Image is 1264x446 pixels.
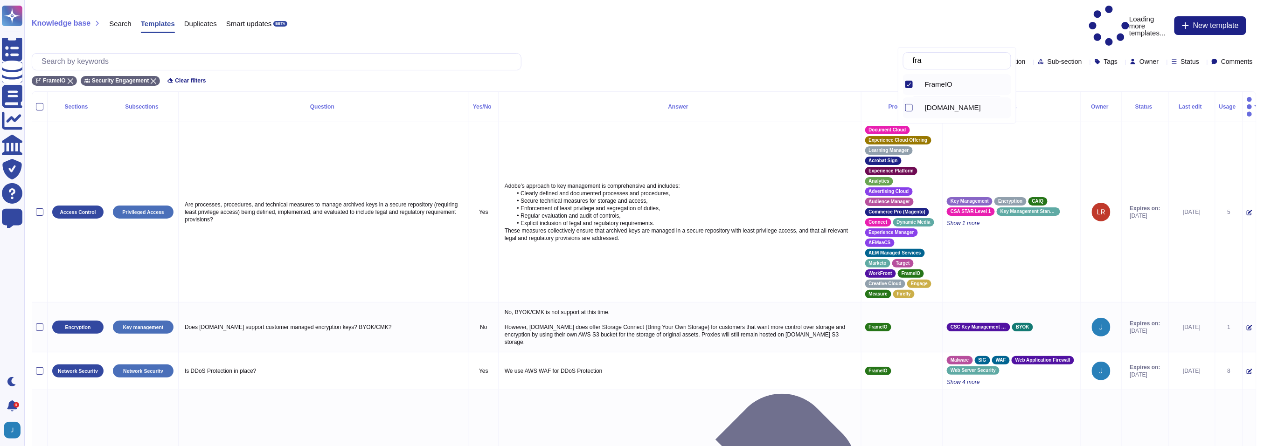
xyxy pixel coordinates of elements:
[947,378,1077,386] span: Show 4 more
[897,292,911,296] span: Firefly
[4,422,21,439] img: user
[951,325,1007,329] span: CSC Key Management Capability
[502,180,857,244] p: Adobe’s approach to key management is comprehensive and includes: • Clearly defined and documente...
[869,281,902,286] span: Creative Cloud
[1130,320,1160,327] span: Expires on:
[979,358,986,363] span: SIG
[869,138,928,143] span: Experience Cloud Offering
[998,199,1022,204] span: Encryption
[869,179,889,184] span: Analytics
[473,208,494,216] p: Yes
[1048,58,1082,65] span: Sub-section
[182,321,465,333] p: Does [DOMAIN_NAME] support customer managed encryption keys? BYOK/CMK?
[869,369,888,373] span: FrameIO
[951,209,991,214] span: CSA STAR Level 1
[947,220,1077,227] span: Show 1 more
[65,325,91,330] p: Encryption
[1092,318,1111,336] img: user
[1219,323,1239,331] div: 1
[869,325,888,329] span: FrameIO
[1130,212,1160,220] span: [DATE]
[473,367,494,375] p: Yes
[996,358,1006,363] span: WAF
[911,281,928,286] span: Engage
[869,220,888,225] span: Connect
[869,251,921,255] span: AEM Managed Services
[92,78,149,83] span: Security Engagement
[1000,209,1056,214] span: Key Management Standard
[1219,104,1239,110] div: Usage
[1173,323,1211,331] div: [DATE]
[182,104,465,110] div: Question
[1221,58,1253,65] span: Comments
[43,78,66,83] span: FrameIO
[951,358,969,363] span: Malware
[141,20,175,27] span: Templates
[1174,16,1246,35] button: New template
[273,21,287,27] div: BETA
[869,189,909,194] span: Advertising Cloud
[502,365,857,377] p: We use AWS WAF for DDoS Protection
[182,365,465,377] p: Is DDoS Protection in place?
[869,271,892,276] span: WorkFront
[182,199,465,226] p: Are processes, procedures, and technical measures to manage archived keys in a secure repository ...
[896,261,910,266] span: Target
[123,325,164,330] p: Key management
[951,368,996,373] span: Web Server Security
[60,210,96,215] p: Access Control
[1219,367,1239,375] div: 8
[473,323,494,331] p: No
[32,20,90,27] span: Knowledge base
[951,199,989,204] span: Key Management
[473,104,494,110] div: Yes/No
[1126,104,1165,110] div: Status
[869,128,906,132] span: Document Cloud
[925,103,981,112] span: [DOMAIN_NAME]
[902,271,921,276] span: FrameIO
[869,199,910,204] span: Audience Manager
[37,54,521,70] input: Search by keywords
[1130,371,1160,378] span: [DATE]
[184,20,217,27] span: Duplicates
[865,104,939,110] div: Products
[1089,6,1170,46] p: Loading more templates...
[869,158,898,163] span: Acrobat Sign
[109,20,132,27] span: Search
[869,148,909,153] span: Learning Manager
[1130,364,1160,371] span: Expires on:
[869,210,926,214] span: Commerce Pro (Magento)
[869,240,891,245] span: AEMaaCS
[1085,104,1118,110] div: Owner
[1193,22,1239,29] span: New template
[1139,58,1159,65] span: Owner
[925,80,952,89] span: FrameIO
[897,220,931,225] span: Dynamic Media
[14,402,19,408] div: 5
[51,104,104,110] div: Sections
[1181,58,1200,65] span: Status
[122,210,164,215] p: Privileged Access
[2,420,27,440] button: user
[1015,358,1070,363] span: Web Application Firewall
[226,20,272,27] span: Smart updates
[917,97,1011,118] div: Frame.io
[1092,203,1111,221] img: user
[1130,327,1160,335] span: [DATE]
[925,80,1007,89] div: FrameIO
[1219,208,1239,216] div: 5
[175,78,206,83] span: Clear filters
[1104,58,1118,65] span: Tags
[502,104,857,110] div: Answer
[502,306,857,348] p: No, BYOK/CMK is not support at this time. However, [DOMAIN_NAME] does offer Storage Connect (Brin...
[1173,367,1211,375] div: [DATE]
[123,369,163,374] p: Network Security
[908,53,1011,69] input: Search by keywords
[869,261,887,266] span: Marketo
[917,74,1011,95] div: FrameIO
[869,292,888,296] span: Measure
[1032,199,1044,204] span: CAIQ
[869,230,914,235] span: Experience Manager
[1016,325,1029,329] span: BYOK
[1173,104,1211,110] div: Last edit
[917,79,921,90] div: FrameIO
